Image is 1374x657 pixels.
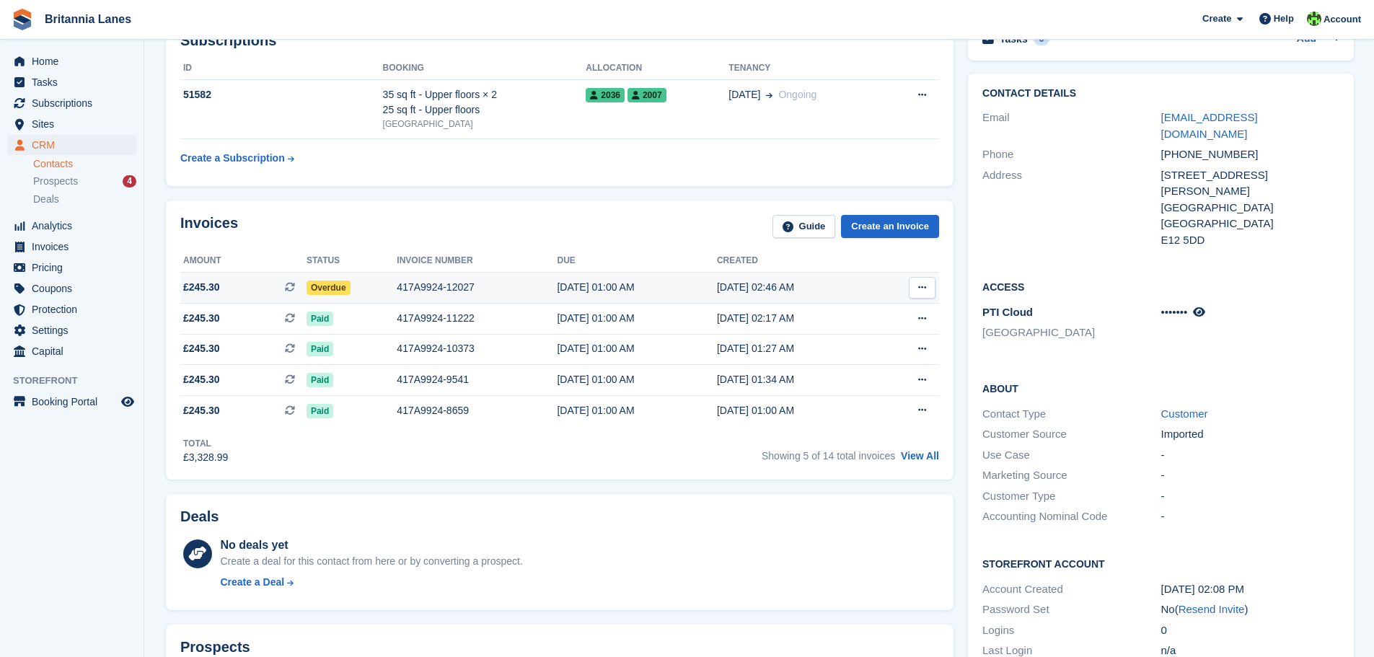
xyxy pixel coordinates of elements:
span: Coupons [32,278,118,299]
span: Tasks [32,72,118,92]
div: [GEOGRAPHIC_DATA] [1161,216,1339,232]
a: Britannia Lanes [39,7,137,31]
div: [DATE] 01:00 AM [557,311,716,326]
div: [DATE] 02:08 PM [1161,581,1339,598]
a: menu [7,278,136,299]
div: Account Created [982,581,1161,598]
div: 417A9924-12027 [397,280,557,295]
h2: About [982,381,1339,395]
span: Ongoing [778,89,816,100]
span: Deals [33,193,59,206]
span: Prospects [33,175,78,188]
div: Accounting Nominal Code [982,508,1161,525]
h2: Access [982,279,1339,294]
span: PTI Cloud [982,306,1033,318]
a: Contacts [33,157,136,171]
span: £245.30 [183,311,220,326]
span: 2036 [586,88,625,102]
span: Booking Portal [32,392,118,412]
a: [EMAIL_ADDRESS][DOMAIN_NAME] [1161,111,1258,140]
span: £245.30 [183,341,220,356]
span: Invoices [32,237,118,257]
span: ( ) [1175,603,1249,615]
a: menu [7,135,136,155]
span: Paid [307,373,333,387]
span: Protection [32,299,118,319]
a: Preview store [119,393,136,410]
a: menu [7,93,136,113]
div: Logins [982,622,1161,639]
a: Create a Subscription [180,145,294,172]
div: Create a Deal [220,575,284,590]
div: [DATE] 02:17 AM [717,311,876,326]
div: Phone [982,146,1161,163]
div: £3,328.99 [183,450,228,465]
h2: Deals [180,508,219,525]
div: Password Set [982,601,1161,618]
div: [STREET_ADDRESS][PERSON_NAME] [1161,167,1339,200]
a: menu [7,72,136,92]
a: menu [7,216,136,236]
span: Pricing [32,257,118,278]
span: £245.30 [183,280,220,295]
div: [GEOGRAPHIC_DATA] [383,118,586,131]
div: Address [982,167,1161,249]
span: ••••••• [1161,306,1188,318]
span: Settings [32,320,118,340]
div: 417A9924-10373 [397,341,557,356]
div: Imported [1161,426,1339,443]
div: Total [183,437,228,450]
span: Paid [307,404,333,418]
div: [DATE] 01:00 AM [557,403,716,418]
h2: Storefront Account [982,556,1339,570]
th: Status [307,250,397,273]
th: Allocation [586,57,728,80]
a: menu [7,257,136,278]
a: menu [7,299,136,319]
div: No deals yet [220,537,522,554]
div: 4 [123,175,136,188]
span: Create [1202,12,1231,26]
div: [DATE] 01:00 AM [557,372,716,387]
div: Use Case [982,447,1161,464]
h2: Subscriptions [180,32,939,49]
div: [DATE] 01:34 AM [717,372,876,387]
div: [DATE] 01:00 AM [557,341,716,356]
th: Amount [180,250,307,273]
div: [DATE] 01:27 AM [717,341,876,356]
h2: Prospects [180,639,250,656]
div: Create a Subscription [180,151,285,166]
span: £245.30 [183,403,220,418]
span: 2007 [627,88,666,102]
span: Storefront [13,374,144,388]
span: Sites [32,114,118,134]
a: Prospects 4 [33,174,136,189]
div: 417A9924-8659 [397,403,557,418]
span: Paid [307,312,333,326]
span: Overdue [307,281,351,295]
span: Subscriptions [32,93,118,113]
a: Create a Deal [220,575,522,590]
div: Customer Source [982,426,1161,443]
h2: Contact Details [982,88,1339,100]
a: menu [7,341,136,361]
a: Add [1297,31,1316,48]
th: Created [717,250,876,273]
div: 417A9924-11222 [397,311,557,326]
span: Paid [307,342,333,356]
div: [PHONE_NUMBER] [1161,146,1339,163]
a: menu [7,320,136,340]
div: 0 [1161,622,1339,639]
span: Showing 5 of 14 total invoices [762,450,895,462]
li: [GEOGRAPHIC_DATA] [982,325,1161,341]
a: menu [7,114,136,134]
div: [DATE] 02:46 AM [717,280,876,295]
th: Booking [383,57,586,80]
div: - [1161,467,1339,484]
div: 0 [1034,32,1050,45]
a: Guide [772,215,836,239]
div: No [1161,601,1339,618]
div: - [1161,488,1339,505]
a: menu [7,237,136,257]
img: stora-icon-8386f47178a22dfd0bd8f6a31ec36ba5ce8667c1dd55bd0f319d3a0aa187defe.svg [12,9,33,30]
